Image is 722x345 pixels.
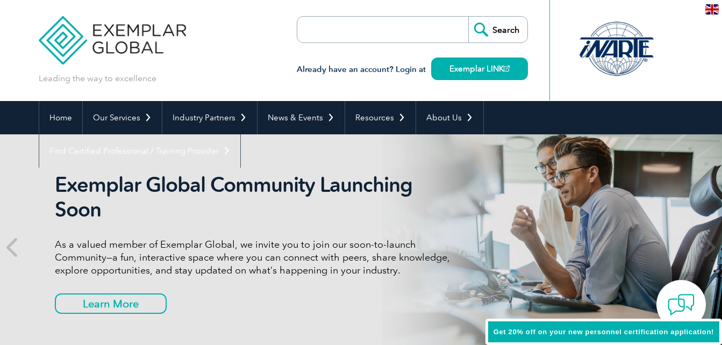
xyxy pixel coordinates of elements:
a: Resources [345,101,416,134]
a: About Us [416,101,483,134]
span: Get 20% off on your new personnel certification application! [494,328,714,336]
img: en [705,4,719,15]
a: Industry Partners [162,101,257,134]
a: Find Certified Professional / Training Provider [39,134,240,168]
a: Home [39,101,82,134]
a: Our Services [83,101,162,134]
a: Exemplar LINK [431,57,528,80]
input: Search [468,17,527,42]
h3: Already have an account? Login at [297,63,528,76]
img: contact-chat.png [668,291,695,318]
h2: Exemplar Global Community Launching Soon [55,172,458,222]
p: Leading the way to excellence [39,73,156,84]
img: open_square.png [504,66,510,71]
p: As a valued member of Exemplar Global, we invite you to join our soon-to-launch Community—a fun, ... [55,238,458,277]
a: News & Events [258,101,345,134]
a: Learn More [55,293,167,314]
